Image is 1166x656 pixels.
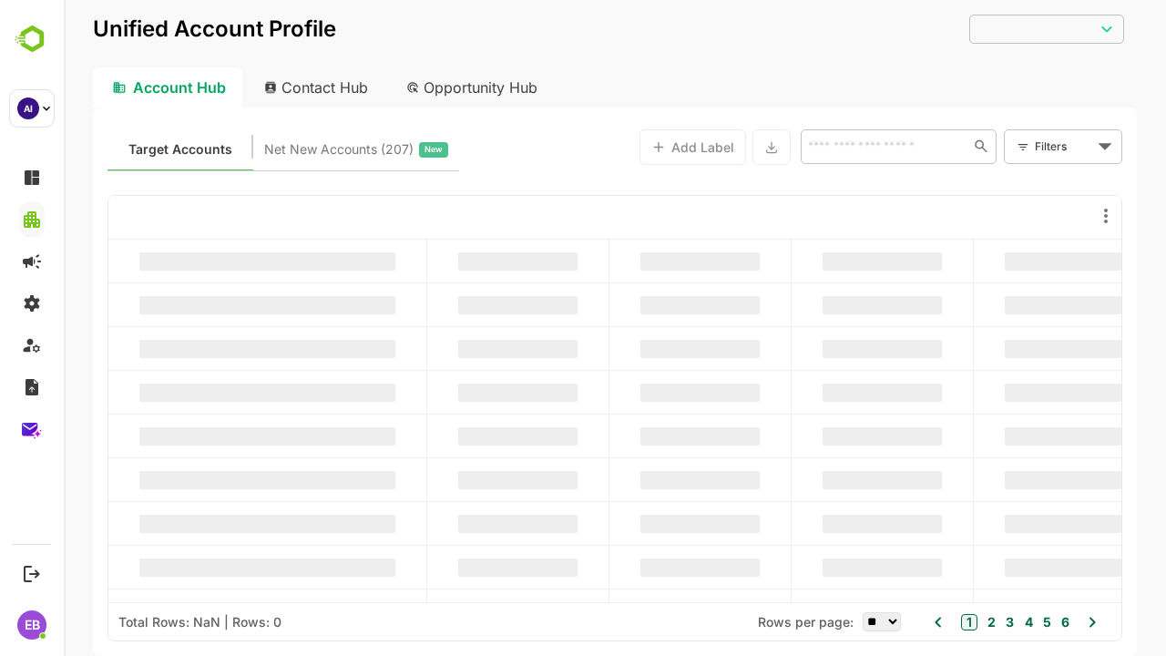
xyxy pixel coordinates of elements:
[905,13,1060,45] div: ​
[975,612,987,632] button: 5
[17,610,46,640] div: EB
[200,138,384,161] div: Newly surfaced ICP-fit accounts from Intent, Website, LinkedIn, and other engagement signals.
[694,614,790,630] span: Rows per page:
[919,612,932,632] button: 2
[9,22,56,56] img: BambooboxLogoMark.f1c84d78b4c51b1a7b5f700c9845e183.svg
[65,138,169,161] span: Known accounts you’ve identified to target - imported from CRM, Offline upload, or promoted from ...
[328,67,490,108] div: Opportunity Hub
[993,612,1006,632] button: 6
[956,612,969,632] button: 4
[55,614,218,630] div: Total Rows: NaN | Rows: 0
[29,67,179,108] div: Account Hub
[361,138,379,161] span: New
[897,614,914,630] button: 1
[19,561,44,586] button: Logout
[186,67,321,108] div: Contact Hub
[576,129,682,165] button: Add Label
[937,612,950,632] button: 3
[200,138,350,161] span: Net New Accounts ( 207 )
[971,137,1029,156] div: Filters
[969,128,1059,166] div: Filters
[29,18,272,40] p: Unified Account Profile
[689,129,727,165] button: Export the selected data as CSV
[17,97,39,119] div: AI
